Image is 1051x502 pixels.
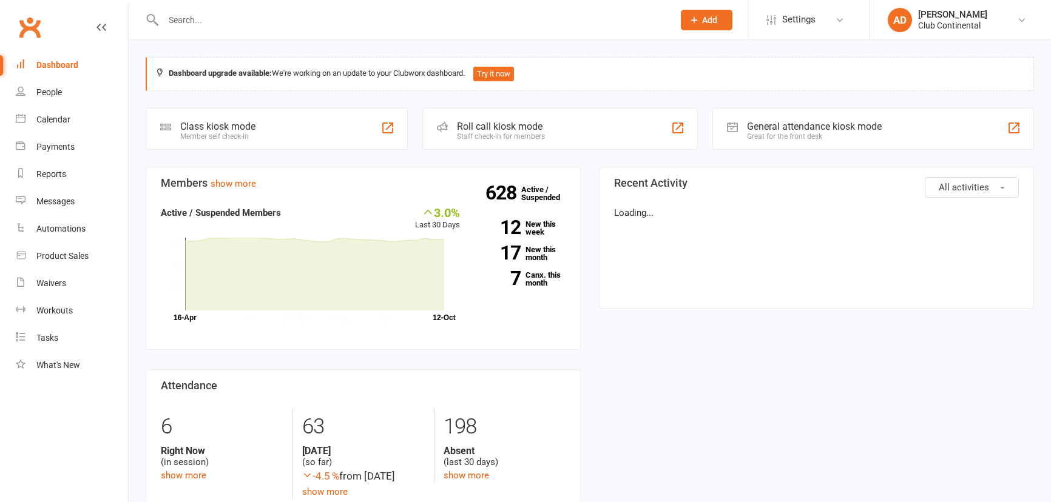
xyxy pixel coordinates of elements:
[16,52,128,79] a: Dashboard
[444,409,566,445] div: 198
[161,380,566,392] h3: Attendance
[169,69,272,78] strong: Dashboard upgrade available:
[444,445,566,457] strong: Absent
[521,176,575,210] a: 628Active / Suspended
[478,271,566,287] a: 7Canx. this month
[161,445,283,457] strong: Right Now
[888,8,912,32] div: AD
[36,251,89,261] div: Product Sales
[36,60,78,70] div: Dashboard
[16,270,128,297] a: Waivers
[16,215,128,243] a: Automations
[16,324,128,352] a: Tasks
[36,306,73,315] div: Workouts
[478,246,566,261] a: 17New this month
[36,169,66,179] div: Reports
[36,333,58,343] div: Tasks
[161,445,283,468] div: (in session)
[302,470,339,482] span: -4.5 %
[161,177,566,189] h3: Members
[36,360,80,370] div: What's New
[160,12,665,28] input: Search...
[473,67,514,81] button: Try it now
[782,6,816,33] span: Settings
[16,243,128,270] a: Product Sales
[15,12,45,42] a: Clubworx
[302,486,348,497] a: show more
[302,445,424,468] div: (so far)
[16,133,128,161] a: Payments
[16,106,128,133] a: Calendar
[36,87,62,97] div: People
[302,409,424,445] div: 63
[36,196,75,206] div: Messages
[478,244,521,262] strong: 17
[16,188,128,215] a: Messages
[146,57,1034,91] div: We're working on an update to your Clubworx dashboard.
[161,207,281,218] strong: Active / Suspended Members
[415,206,460,219] div: 3.0%
[444,470,489,481] a: show more
[457,132,545,141] div: Staff check-in for members
[302,445,424,457] strong: [DATE]
[16,297,128,324] a: Workouts
[16,79,128,106] a: People
[747,121,882,132] div: General attendance kiosk mode
[161,470,206,481] a: show more
[302,468,424,484] div: from [DATE]
[415,206,460,232] div: Last 30 Days
[36,115,70,124] div: Calendar
[702,15,717,25] span: Add
[925,177,1019,198] button: All activities
[36,278,66,288] div: Waivers
[747,132,882,141] div: Great for the front desk
[16,161,128,188] a: Reports
[180,121,255,132] div: Class kiosk mode
[918,20,987,31] div: Club Continental
[614,206,1019,220] p: Loading...
[180,132,255,141] div: Member self check-in
[485,184,521,202] strong: 628
[457,121,545,132] div: Roll call kiosk mode
[478,269,521,287] strong: 7
[614,177,1019,189] h3: Recent Activity
[918,9,987,20] div: [PERSON_NAME]
[36,142,75,152] div: Payments
[478,220,566,236] a: 12New this week
[16,352,128,379] a: What's New
[444,445,566,468] div: (last 30 days)
[211,178,256,189] a: show more
[478,218,521,236] strong: 12
[681,10,732,30] button: Add
[161,409,283,445] div: 6
[36,224,86,233] div: Automations
[939,182,989,193] span: All activities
